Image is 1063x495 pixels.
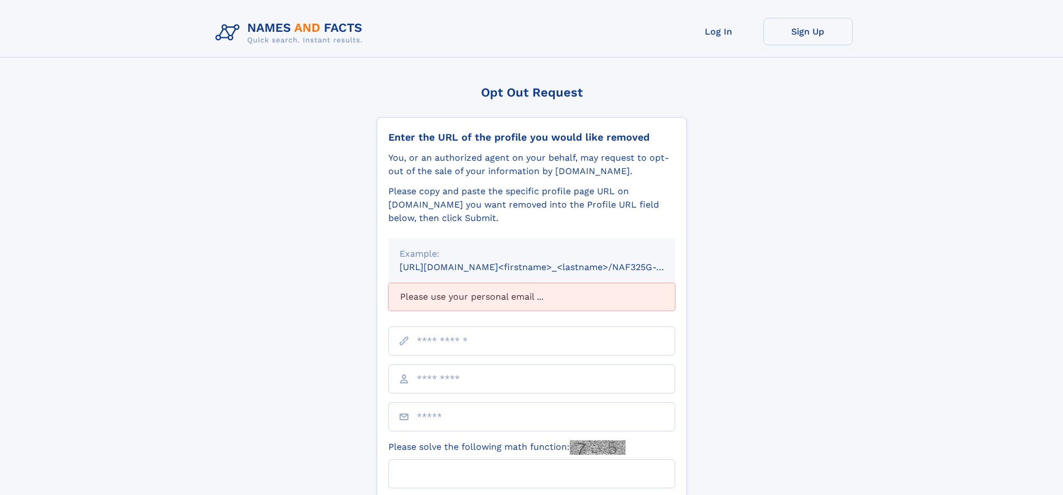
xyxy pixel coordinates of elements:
small: [URL][DOMAIN_NAME]<firstname>_<lastname>/NAF325G-xxxxxxxx [400,262,696,272]
a: Log In [674,18,763,45]
div: Please copy and paste the specific profile page URL on [DOMAIN_NAME] you want removed into the Pr... [388,185,675,225]
a: Sign Up [763,18,853,45]
label: Please solve the following math function: [388,440,626,455]
div: Example: [400,247,664,261]
div: Enter the URL of the profile you would like removed [388,131,675,143]
img: Logo Names and Facts [211,18,372,48]
div: You, or an authorized agent on your behalf, may request to opt-out of the sale of your informatio... [388,151,675,178]
div: Please use your personal email ... [388,283,675,311]
div: Opt Out Request [377,85,687,99]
